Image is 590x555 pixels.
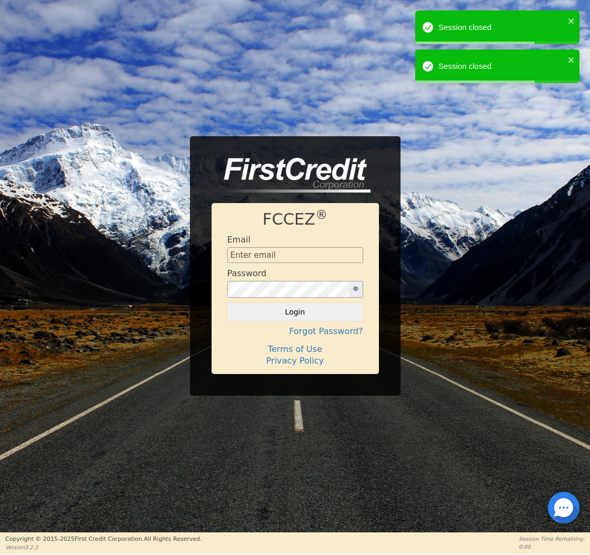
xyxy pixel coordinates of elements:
input: password [227,281,349,298]
input: Enter email [227,247,363,263]
h4: Forgot Password? [227,326,363,336]
button: close [568,15,575,27]
h4: Email [227,235,251,245]
sup: ® [315,208,327,221]
h4: Terms of Use [227,344,363,354]
button: Login [227,303,363,321]
img: logo-CMu_cnol.png [212,158,371,193]
button: close [568,54,575,66]
h1: FCCEZ [227,210,363,229]
div: Session closed [438,60,565,73]
div: Session closed [438,22,565,34]
p: Copyright © 2015- 2025 First Credit Corporation. [5,535,202,544]
span: All Rights Reserved. [144,536,202,542]
p: 0:00 [519,543,585,551]
p: Version 3.2.3 [5,543,202,551]
p: Session Time Remaining: [519,535,585,543]
h4: Password [227,268,267,278]
h4: Privacy Policy [227,356,363,366]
